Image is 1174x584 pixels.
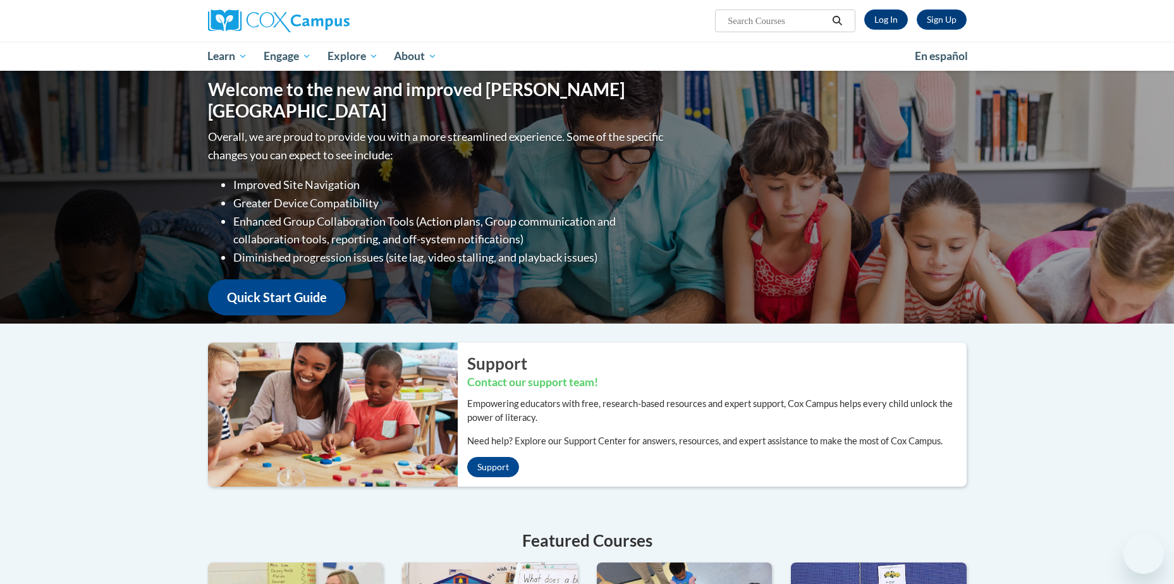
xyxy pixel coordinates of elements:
[208,279,346,315] a: Quick Start Guide
[189,42,986,71] div: Main menu
[208,79,666,121] h1: Welcome to the new and improved [PERSON_NAME][GEOGRAPHIC_DATA]
[208,9,448,32] a: Cox Campus
[467,397,967,425] p: Empowering educators with free, research-based resources and expert support, Cox Campus helps eve...
[233,194,666,212] li: Greater Device Compatibility
[255,42,319,71] a: Engage
[917,9,967,30] a: Register
[233,212,666,249] li: Enhanced Group Collaboration Tools (Action plans, Group communication and collaboration tools, re...
[915,49,968,63] span: En español
[864,9,908,30] a: Log In
[726,13,828,28] input: Search Courses
[207,49,247,64] span: Learn
[828,13,847,28] button: Search
[319,42,386,71] a: Explore
[208,128,666,164] p: Overall, we are proud to provide you with a more streamlined experience. Some of the specific cha...
[233,248,666,267] li: Diminished progression issues (site lag, video stalling, and playback issues)
[394,49,437,64] span: About
[327,49,378,64] span: Explore
[208,9,350,32] img: Cox Campus
[233,176,666,194] li: Improved Site Navigation
[200,42,256,71] a: Learn
[208,528,967,553] h4: Featured Courses
[199,343,458,487] img: ...
[467,375,967,391] h3: Contact our support team!
[467,352,967,375] h2: Support
[264,49,311,64] span: Engage
[467,457,519,477] a: Support
[467,434,967,448] p: Need help? Explore our Support Center for answers, resources, and expert assistance to make the m...
[907,43,976,70] a: En español
[386,42,445,71] a: About
[1123,533,1164,574] iframe: Button to launch messaging window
